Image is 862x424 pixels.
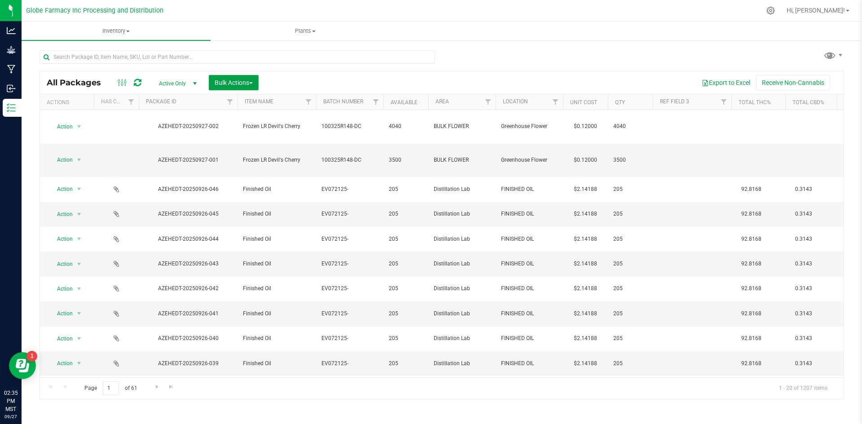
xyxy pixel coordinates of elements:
[737,208,766,221] span: 92.8168
[389,359,423,368] span: 205
[501,156,558,164] span: Greenhouse Flower
[791,233,817,246] span: 0.3143
[613,334,647,343] span: 205
[49,307,73,320] span: Action
[243,122,311,131] span: Frozen LR Devil's Cherry
[389,210,423,218] span: 205
[737,282,766,295] span: 92.8168
[369,94,383,110] a: Filter
[215,79,253,86] span: Bulk Actions
[49,120,73,133] span: Action
[124,94,139,110] a: Filter
[434,210,490,218] span: Distillation Lab
[548,94,563,110] a: Filter
[211,27,399,35] span: Plants
[772,381,835,395] span: 1 - 20 of 1207 items
[613,235,647,243] span: 205
[389,122,423,131] span: 4040
[791,183,817,196] span: 0.3143
[137,309,239,318] div: AZEHEDT-20250926-041
[570,99,597,106] a: Unit Cost
[563,252,608,276] td: $2.14188
[613,185,647,194] span: 205
[40,50,435,64] input: Search Package ID, Item Name, SKU, Lot or Part Number...
[9,352,36,379] iframe: Resource center
[389,334,423,343] span: 205
[389,235,423,243] span: 205
[791,208,817,221] span: 0.3143
[74,208,85,221] span: select
[501,334,558,343] span: FINISHED OIL
[791,332,817,345] span: 0.3143
[47,78,110,88] span: All Packages
[321,284,378,293] span: EV072125-
[4,413,18,420] p: 09/27
[137,334,239,343] div: AZEHEDT-20250926-040
[481,94,496,110] a: Filter
[137,210,239,218] div: AZEHEDT-20250926-045
[74,154,85,166] span: select
[756,75,830,90] button: Receive Non-Cannabis
[103,381,119,395] input: 1
[243,156,311,164] span: Frozen LR Devil's Cherry
[77,381,145,395] span: Page of 61
[47,99,90,106] div: Actions
[737,257,766,270] span: 92.8168
[74,120,85,133] span: select
[434,334,490,343] span: Distillation Lab
[737,332,766,345] span: 92.8168
[321,210,378,218] span: EV072125-
[49,233,73,245] span: Action
[501,260,558,268] span: FINISHED OIL
[791,282,817,295] span: 0.3143
[321,122,378,131] span: 100325R148-DC
[321,260,378,268] span: EV072125-
[137,284,239,293] div: AZEHEDT-20250926-042
[7,45,16,54] inline-svg: Grow
[434,122,490,131] span: BULK FLOWER
[434,260,490,268] span: Distillation Lab
[563,227,608,252] td: $2.14188
[137,235,239,243] div: AZEHEDT-20250926-044
[74,233,85,245] span: select
[434,235,490,243] span: Distillation Lab
[243,260,311,268] span: Finished Oil
[321,235,378,243] span: EV072125-
[792,99,824,106] a: Total CBD%
[501,185,558,194] span: FINISHED OIL
[434,359,490,368] span: Distillation Lab
[389,185,423,194] span: 205
[4,389,18,413] p: 02:35 PM MST
[22,27,211,35] span: Inventory
[389,309,423,318] span: 205
[434,185,490,194] span: Distillation Lab
[7,65,16,74] inline-svg: Manufacturing
[49,283,73,295] span: Action
[243,235,311,243] span: Finished Oil
[563,277,608,301] td: $2.14188
[74,357,85,370] span: select
[739,99,771,106] a: Total THC%
[563,351,608,376] td: $2.14188
[321,359,378,368] span: EV072125-
[737,233,766,246] span: 92.8168
[243,334,311,343] span: Finished Oil
[49,208,73,221] span: Action
[137,156,239,164] div: AZEHEDT-20250927-001
[26,7,163,14] span: Globe Farmacy Inc Processing and Distribution
[165,381,178,393] a: Go to the last page
[563,376,608,401] td: $2.14188
[49,183,73,195] span: Action
[501,284,558,293] span: FINISHED OIL
[49,357,73,370] span: Action
[737,307,766,320] span: 92.8168
[321,156,378,164] span: 100325R148-DC
[563,327,608,351] td: $2.14188
[49,332,73,345] span: Action
[434,309,490,318] span: Distillation Lab
[74,307,85,320] span: select
[94,94,139,110] th: Has COA
[137,260,239,268] div: AZEHEDT-20250926-043
[321,309,378,318] span: EV072125-
[243,210,311,218] span: Finished Oil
